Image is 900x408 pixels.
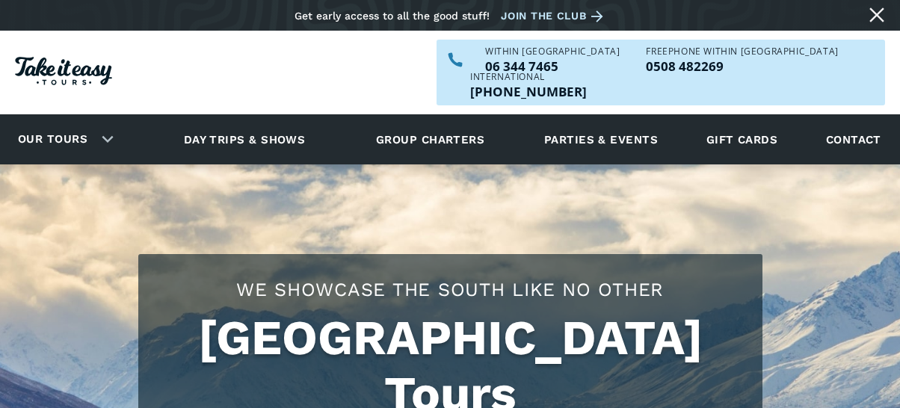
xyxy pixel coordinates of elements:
div: Get early access to all the good stuff! [295,10,490,22]
div: International [470,72,587,81]
a: Our tours [7,122,99,157]
p: [PHONE_NUMBER] [470,85,587,98]
a: Group charters [357,119,503,160]
a: Day trips & shows [165,119,324,160]
a: Call us within NZ on 063447465 [485,60,620,72]
img: Take it easy Tours logo [15,57,112,85]
div: Freephone WITHIN [GEOGRAPHIC_DATA] [646,47,838,56]
a: Contact [819,119,889,160]
a: Close message [865,3,889,27]
a: Join the club [501,7,608,25]
a: Call us freephone within NZ on 0508482269 [646,60,838,72]
div: WITHIN [GEOGRAPHIC_DATA] [485,47,620,56]
a: Parties & events [537,119,665,160]
a: Call us outside of NZ on +6463447465 [470,85,587,98]
p: 06 344 7465 [485,60,620,72]
p: 0508 482269 [646,60,838,72]
a: Gift cards [699,119,786,160]
a: Homepage [15,49,112,96]
h2: We showcase the south like no other [153,276,748,303]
